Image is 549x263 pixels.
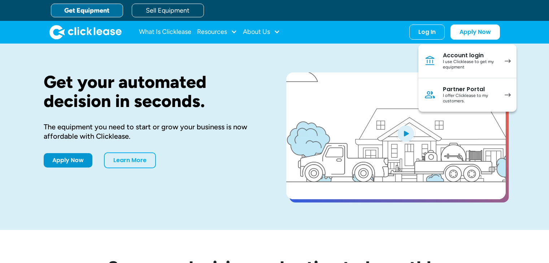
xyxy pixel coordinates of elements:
[424,89,436,101] img: Person icon
[104,152,156,168] a: Learn More
[49,25,122,39] img: Clicklease logo
[44,122,263,141] div: The equipment you need to start or grow your business is now affordable with Clicklease.
[443,93,497,104] div: I offer Clicklease to my customers.
[51,4,123,17] a: Get Equipment
[243,25,280,39] div: About Us
[424,55,436,67] img: Bank icon
[396,123,415,143] img: Blue play button logo on a light blue circular background
[286,72,506,199] a: open lightbox
[418,44,517,112] nav: Log In
[44,153,92,168] a: Apply Now
[44,72,263,111] h1: Get your automated decision in seconds.
[418,44,517,78] a: Account loginI use Clicklease to get my equipment
[450,24,500,40] a: Apply Now
[443,52,497,59] div: Account login
[443,59,497,70] div: I use Clicklease to get my equipment
[139,25,191,39] a: What Is Clicklease
[443,86,497,93] div: Partner Portal
[132,4,204,17] a: Sell Equipment
[505,93,511,97] img: arrow
[418,28,436,36] div: Log In
[49,25,122,39] a: home
[197,25,237,39] div: Resources
[418,78,517,112] a: Partner PortalI offer Clicklease to my customers.
[505,59,511,63] img: arrow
